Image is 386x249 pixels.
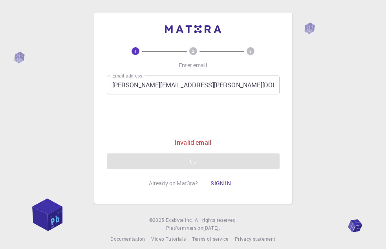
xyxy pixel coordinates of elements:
[203,224,220,232] a: [DATE].
[204,175,237,191] button: Sign in
[235,236,276,242] span: Privacy statement
[166,216,193,224] a: Exabyte Inc.
[151,235,186,243] a: Video Tutorials
[235,235,276,243] a: Privacy statement
[166,217,193,223] span: Exabyte Inc.
[134,101,253,131] iframe: reCAPTCHA
[149,216,166,224] span: © 2025
[192,235,228,243] a: Terms of service
[110,236,145,242] span: Documentation
[112,72,142,79] label: Email address
[149,179,198,187] p: Already on Mat3ra?
[192,48,194,54] text: 2
[110,235,145,243] a: Documentation
[203,225,220,231] span: [DATE] .
[179,61,207,69] p: Enter email
[192,236,228,242] span: Terms of service
[151,236,186,242] span: Video Tutorials
[249,48,252,54] text: 3
[175,138,211,147] p: Invalid email
[134,48,137,54] text: 1
[166,224,203,232] span: Platform version
[195,216,237,224] span: All rights reserved.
